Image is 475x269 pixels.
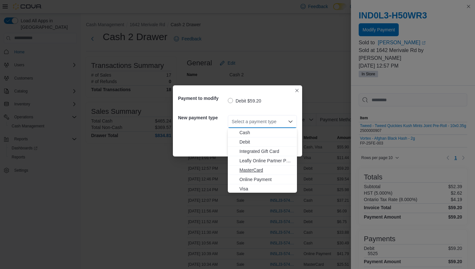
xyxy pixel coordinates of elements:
[239,176,293,183] span: Online Payment
[228,97,261,105] label: Debit $59.20
[178,111,227,124] h5: New payment type
[228,128,297,194] div: Choose from the following options
[228,147,297,156] button: Integrated Gift Card
[228,156,297,166] button: Leafly Online Partner Payment
[288,119,293,124] button: Close list of options
[228,128,297,137] button: Cash
[239,129,293,136] span: Cash
[228,137,297,147] button: Debit
[293,87,301,94] button: Closes this modal window
[239,167,293,173] span: MasterCard
[228,166,297,175] button: MasterCard
[239,148,293,155] span: Integrated Gift Card
[239,186,293,192] span: Visa
[239,157,293,164] span: Leafly Online Partner Payment
[178,92,227,105] h5: Payment to modify
[232,118,232,125] input: Accessible screen reader label
[239,139,293,145] span: Debit
[228,175,297,184] button: Online Payment
[228,184,297,194] button: Visa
